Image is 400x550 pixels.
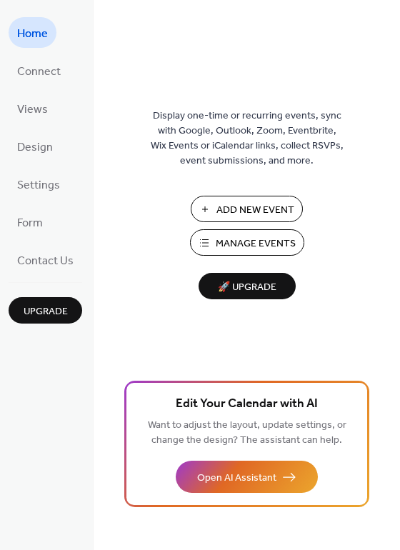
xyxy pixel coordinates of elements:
[9,17,56,48] a: Home
[17,212,43,234] span: Form
[197,471,276,486] span: Open AI Assistant
[9,244,82,275] a: Contact Us
[216,203,294,218] span: Add New Event
[191,196,303,222] button: Add New Event
[148,416,346,450] span: Want to adjust the layout, update settings, or change the design? The assistant can help.
[216,236,296,251] span: Manage Events
[176,461,318,493] button: Open AI Assistant
[9,131,61,161] a: Design
[17,23,48,45] span: Home
[17,136,53,159] span: Design
[190,229,304,256] button: Manage Events
[176,394,318,414] span: Edit Your Calendar with AI
[17,174,60,196] span: Settings
[9,93,56,124] a: Views
[17,250,74,272] span: Contact Us
[9,297,82,324] button: Upgrade
[9,55,69,86] a: Connect
[9,169,69,199] a: Settings
[199,273,296,299] button: 🚀 Upgrade
[17,61,61,83] span: Connect
[207,278,287,297] span: 🚀 Upgrade
[9,206,51,237] a: Form
[24,304,68,319] span: Upgrade
[151,109,344,169] span: Display one-time or recurring events, sync with Google, Outlook, Zoom, Eventbrite, Wix Events or ...
[17,99,48,121] span: Views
